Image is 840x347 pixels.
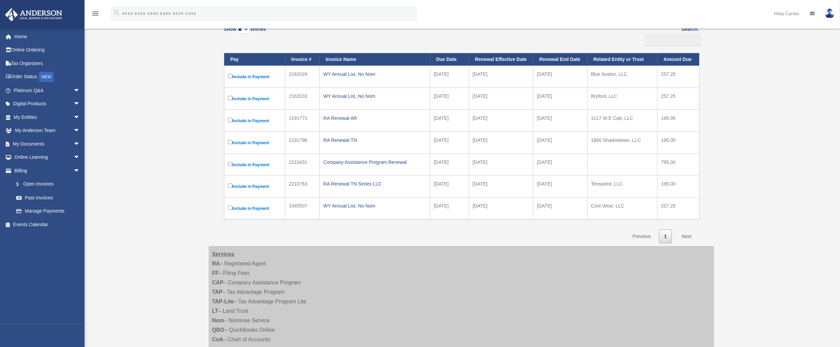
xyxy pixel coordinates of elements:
span: arrow_drop_down [73,164,87,178]
a: Previous [628,230,656,243]
td: [DATE] [533,88,587,110]
div: NEW [39,72,54,82]
td: [DATE] [469,88,533,110]
th: Related Entity or Trust: activate to sort column ascending [587,53,657,66]
i: menu [91,9,99,18]
a: Online Ordering [5,43,90,57]
a: My Documentsarrow_drop_down [5,137,90,151]
div: WY Annual List, No Nom [323,91,426,101]
label: Search: [643,25,699,46]
span: $ [20,180,23,189]
th: Renewal Effective Date: activate to sort column ascending [469,53,533,66]
a: Manage Payments [9,204,87,218]
td: 195.00 [657,132,699,154]
a: Next [677,230,697,243]
a: Online Learningarrow_drop_down [5,151,90,164]
img: User Pic [825,8,835,18]
td: [DATE] [430,132,469,154]
strong: CoA [212,337,223,342]
td: 195.00 [657,110,699,132]
strong: LT [212,308,218,314]
strong: QBO [212,327,224,333]
th: Invoice #: activate to sort column ascending [285,53,320,66]
td: Tenspeed, LLC [587,175,657,197]
input: Search: [645,34,701,46]
label: Include in Payment [228,138,281,147]
img: Anderson Advisors Platinum Portal [3,8,64,21]
td: [DATE] [469,175,533,197]
a: Tax Organizers [5,57,90,70]
i: search [113,9,120,17]
div: RA Renewal AR [323,113,426,123]
strong: FF [212,270,219,276]
a: Platinum Q&Aarrow_drop_down [5,84,90,97]
td: Blue Avalon, LLC [587,66,657,88]
strong: TAP [212,289,223,295]
div: WY Annual List, No Nom [323,69,426,79]
td: [DATE] [533,132,587,154]
th: Pay: activate to sort column descending [224,53,285,66]
td: 2162033 [285,88,320,110]
input: Include in Payment [228,74,232,78]
td: 1660 Shadowlawn, LLC [587,132,657,154]
td: 795.00 [657,154,699,176]
span: arrow_drop_down [73,97,87,111]
td: [DATE] [533,175,587,197]
label: Include in Payment [228,116,281,125]
th: Due Date: activate to sort column ascending [430,53,469,66]
td: [DATE] [533,66,587,88]
strong: RA [212,261,220,266]
strong: Nom [212,318,224,323]
label: Include in Payment [228,72,281,81]
td: [DATE] [469,110,533,132]
strong: Services [212,251,234,257]
input: Include in Payment [228,118,232,122]
td: [DATE] [430,197,469,219]
td: 257.25 [657,197,699,219]
span: arrow_drop_down [73,84,87,97]
span: arrow_drop_down [73,124,87,138]
a: Events Calendar [5,218,90,231]
a: My Anderson Teamarrow_drop_down [5,124,90,137]
td: 2162029 [285,66,320,88]
td: Bryford, LLC [587,88,657,110]
td: 2210431 [285,154,320,176]
div: RA Renewal TN Series LLC [323,179,426,189]
a: Order StatusNEW [5,70,90,84]
span: arrow_drop_down [73,110,87,124]
label: Include in Payment [228,160,281,169]
a: 1 [659,230,672,243]
div: Company Assistance Program Renewal [323,157,426,167]
td: [DATE] [430,175,469,197]
a: Digital Productsarrow_drop_down [5,97,90,111]
th: Renewal End Date: activate to sort column ascending [533,53,587,66]
td: [DATE] [469,197,533,219]
a: My Entitiesarrow_drop_down [5,110,90,124]
td: [DATE] [469,132,533,154]
td: [DATE] [533,197,587,219]
th: Amount Due: activate to sort column ascending [657,53,699,66]
a: $Open Invoices [9,177,84,191]
a: Billingarrow_drop_down [5,164,87,177]
td: 257.25 [657,66,699,88]
a: menu [91,12,99,18]
div: RA Renewal TN [323,135,426,145]
input: Include in Payment [228,162,232,166]
select: Showentries [236,26,250,34]
strong: CAP [212,280,224,285]
td: 1117 W E Catt, LLC [587,110,657,132]
span: arrow_drop_down [73,137,87,151]
strong: TAP-Lite [212,299,234,304]
td: 2345507 [285,197,320,219]
td: Core Wise, LLC [587,197,657,219]
td: 2191771 [285,110,320,132]
td: [DATE] [469,66,533,88]
label: Include in Payment [228,94,281,103]
label: Include in Payment [228,204,281,213]
td: [DATE] [430,88,469,110]
span: arrow_drop_down [73,151,87,165]
input: Include in Payment [228,140,232,144]
label: Include in Payment [228,182,281,191]
a: Past Invoices [9,191,87,204]
input: Include in Payment [228,205,232,210]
